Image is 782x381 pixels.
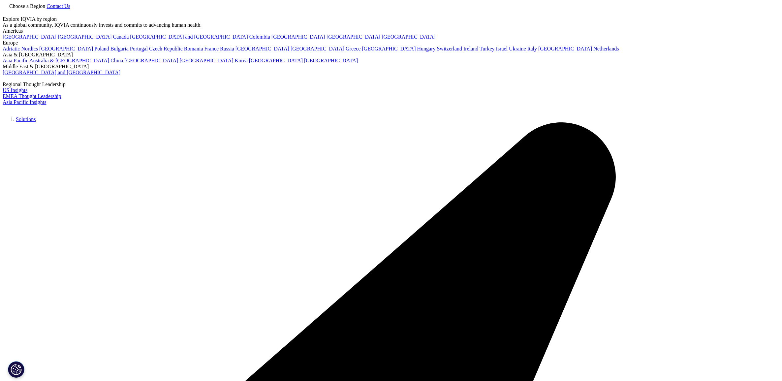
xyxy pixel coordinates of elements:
[110,46,129,51] a: Bulgaria
[3,64,779,70] div: Middle East & [GEOGRAPHIC_DATA]
[3,93,61,99] a: EMEA Thought Leadership
[3,22,779,28] div: As a global community, IQVIA continuously invests and commits to advancing human health.
[480,46,495,51] a: Turkey
[149,46,183,51] a: Czech Republic
[249,58,303,63] a: [GEOGRAPHIC_DATA]
[47,3,70,9] a: Contact Us
[8,361,24,378] button: Configuración de cookies
[3,28,779,34] div: Americas
[291,46,344,51] a: [GEOGRAPHIC_DATA]
[3,46,20,51] a: Adriatic
[304,58,358,63] a: [GEOGRAPHIC_DATA]
[235,46,289,51] a: [GEOGRAPHIC_DATA]
[463,46,478,51] a: Ireland
[39,46,93,51] a: [GEOGRAPHIC_DATA]
[249,34,270,40] a: Colombia
[180,58,234,63] a: [GEOGRAPHIC_DATA]
[130,34,248,40] a: [GEOGRAPHIC_DATA] and [GEOGRAPHIC_DATA]
[124,58,178,63] a: [GEOGRAPHIC_DATA]
[3,34,56,40] a: [GEOGRAPHIC_DATA]
[538,46,592,51] a: [GEOGRAPHIC_DATA]
[21,46,38,51] a: Nordics
[417,46,435,51] a: Hungary
[184,46,203,51] a: Romania
[204,46,219,51] a: France
[58,34,111,40] a: [GEOGRAPHIC_DATA]
[94,46,109,51] a: Poland
[496,46,508,51] a: Israel
[3,52,779,58] div: Asia & [GEOGRAPHIC_DATA]
[235,58,248,63] a: Korea
[593,46,619,51] a: Netherlands
[362,46,416,51] a: [GEOGRAPHIC_DATA]
[327,34,380,40] a: [GEOGRAPHIC_DATA]
[3,16,779,22] div: Explore IQVIA by region
[3,40,779,46] div: Europe
[271,34,325,40] a: [GEOGRAPHIC_DATA]
[509,46,526,51] a: Ukraine
[9,3,45,9] span: Choose a Region
[346,46,360,51] a: Greece
[29,58,109,63] a: Australia & [GEOGRAPHIC_DATA]
[3,58,28,63] a: Asia Pacific
[527,46,537,51] a: Italy
[3,81,779,87] div: Regional Thought Leadership
[3,70,120,75] a: [GEOGRAPHIC_DATA] and [GEOGRAPHIC_DATA]
[3,87,27,93] a: US Insights
[437,46,462,51] a: Switzerland
[220,46,234,51] a: Russia
[3,99,46,105] a: Asia Pacific Insights
[382,34,435,40] a: [GEOGRAPHIC_DATA]
[113,34,129,40] a: Canada
[16,116,36,122] a: Solutions
[110,58,123,63] a: China
[130,46,148,51] a: Portugal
